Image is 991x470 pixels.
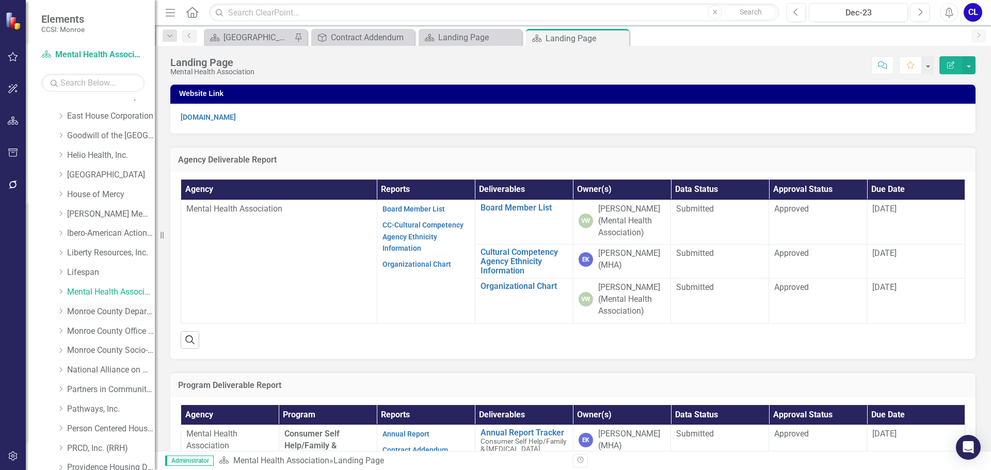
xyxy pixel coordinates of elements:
[438,31,519,44] div: Landing Page
[170,57,254,68] div: Landing Page
[186,203,372,215] p: Mental Health Association
[421,31,519,44] a: Landing Page
[67,345,155,356] a: Monroe County Socio-Legal Center
[186,428,274,452] p: Mental Health Association
[671,245,769,279] td: Double-Click to Edit
[382,446,448,454] a: Contract Addendum
[206,31,292,44] a: [GEOGRAPHIC_DATA]
[872,282,897,292] span: [DATE]
[382,260,451,268] a: Organizational Chart
[178,381,968,390] h3: Program Deliverable Report
[573,200,671,245] td: Double-Click to Edit
[546,32,627,45] div: Landing Page
[67,443,155,455] a: PRCD, Inc. (RRH)
[178,155,968,165] h3: Agency Deliverable Report
[774,248,809,258] span: Approved
[377,200,475,323] td: Double-Click to Edit
[598,282,666,317] div: [PERSON_NAME] (Mental Health Association)
[676,429,714,439] span: Submitted
[382,430,429,438] a: Annual Report
[598,248,666,271] div: [PERSON_NAME] (MHA)
[67,228,155,239] a: Ibero-American Action League, Inc.
[867,245,965,279] td: Double-Click to Edit
[67,208,155,220] a: [PERSON_NAME] Memorial Institute, Inc.
[872,204,897,214] span: [DATE]
[41,49,145,61] a: Mental Health Association
[209,4,779,22] input: Search ClearPoint...
[382,205,445,213] a: Board Member List
[67,364,155,376] a: National Alliance on Mental Illness
[676,282,714,292] span: Submitted
[671,279,769,323] td: Double-Click to Edit
[181,200,377,323] td: Double-Click to Edit
[579,433,593,447] div: EK
[314,31,412,44] a: Contract Addendum
[769,279,867,323] td: Double-Click to Edit
[774,429,809,439] span: Approved
[475,200,573,245] td: Double-Click to Edit Right Click for Context Menu
[774,204,809,214] span: Approved
[867,279,965,323] td: Double-Click to Edit
[872,429,897,439] span: [DATE]
[67,247,155,259] a: Liberty Resources, Inc.
[579,292,593,306] div: VW
[867,425,965,464] td: Double-Click to Edit
[579,214,593,228] div: VW
[573,279,671,323] td: Double-Click to Edit
[579,252,593,267] div: EK
[676,204,714,214] span: Submitted
[67,326,155,337] a: Monroe County Office of Mental Health
[964,3,982,22] button: CL
[598,203,666,239] div: [PERSON_NAME] (Mental Health Association)
[475,279,573,323] td: Double-Click to Edit Right Click for Context Menu
[41,74,145,92] input: Search Below...
[475,425,573,464] td: Double-Click to Edit Right Click for Context Menu
[179,90,970,98] h3: Website Link
[676,248,714,258] span: Submitted
[956,435,981,460] div: Open Intercom Messenger
[812,7,904,19] div: Dec-23
[671,425,769,464] td: Double-Click to Edit
[481,282,568,291] a: Organizational Chart
[769,200,867,245] td: Double-Click to Edit
[67,384,155,396] a: Partners in Community Development
[769,245,867,279] td: Double-Click to Edit
[671,200,769,245] td: Double-Click to Edit
[573,425,671,464] td: Double-Click to Edit
[573,245,671,279] td: Double-Click to Edit
[170,68,254,76] div: Mental Health Association
[809,3,908,22] button: Dec-23
[67,130,155,142] a: Goodwill of the [GEOGRAPHIC_DATA]
[223,31,292,44] div: [GEOGRAPHIC_DATA]
[67,189,155,201] a: House of Mercy
[867,200,965,245] td: Double-Click to Edit
[233,456,329,465] a: Mental Health Association
[481,203,568,213] a: Board Member List
[382,221,463,253] a: CC-Cultural Competency Agency Ethnicity Information
[67,150,155,161] a: Helio Health, Inc.
[67,286,155,298] a: Mental Health Association
[872,248,897,258] span: [DATE]
[41,25,85,34] small: CCSI: Monroe
[481,428,568,437] a: Annual Report Tracker
[67,267,155,279] a: Lifespan
[333,456,384,465] div: Landing Page
[67,306,155,318] a: Monroe County Department of Social Services
[67,110,155,122] a: East House Corporation
[481,437,566,461] span: Consumer Self Help/Family & [MEDICAL_DATA] Services
[181,113,236,121] a: [DOMAIN_NAME]
[725,5,776,20] button: Search
[481,248,568,275] a: Cultural Competency Agency Ethnicity Information
[598,428,666,452] div: [PERSON_NAME] (MHA)
[219,455,565,467] div: »
[41,13,85,25] span: Elements
[331,31,412,44] div: Contract Addendum
[165,456,214,466] span: Administrator
[740,8,762,16] span: Search
[774,282,809,292] span: Approved
[5,12,23,30] img: ClearPoint Strategy
[475,245,573,279] td: Double-Click to Edit Right Click for Context Menu
[67,169,155,181] a: [GEOGRAPHIC_DATA]
[769,425,867,464] td: Double-Click to Edit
